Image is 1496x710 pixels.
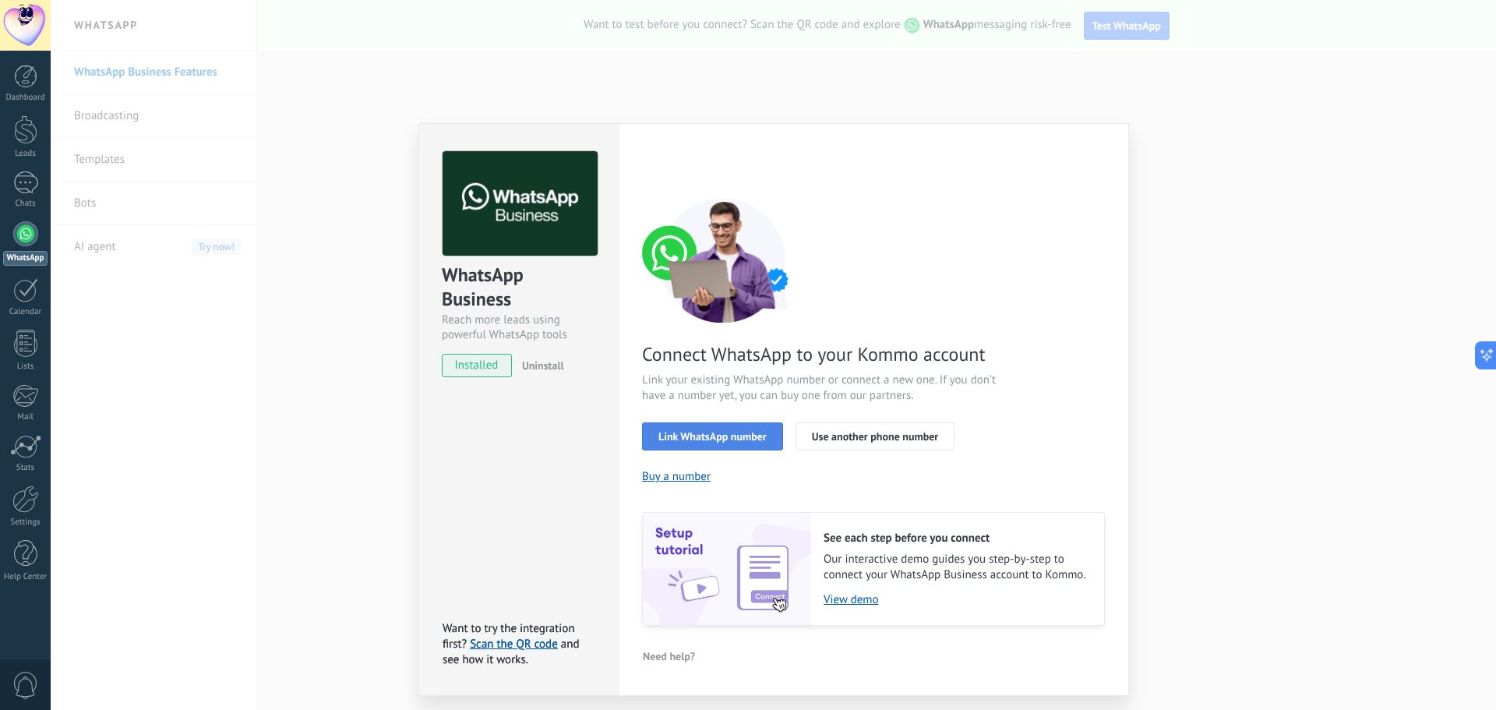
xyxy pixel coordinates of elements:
[824,552,1088,583] span: Our interactive demo guides you step-by-step to connect your WhatsApp Business account to Kommo.
[470,637,558,652] a: Scan the QR code
[658,431,767,442] span: Link WhatsApp number
[522,359,564,373] span: Uninstall
[516,354,564,377] button: Uninstall
[3,463,48,473] div: Stats
[443,151,598,256] img: logo_main.png
[642,422,783,450] button: Link WhatsApp number
[443,637,580,667] span: and see how it works.
[642,469,711,484] button: Buy a number
[3,93,48,103] div: Dashboard
[443,354,511,377] span: installed
[824,592,1088,607] a: View demo
[796,422,954,450] button: Use another phone number
[642,342,1013,366] span: Connect WhatsApp to your Kommo account
[3,307,48,317] div: Calendar
[442,313,595,342] div: Reach more leads using powerful WhatsApp tools
[3,251,48,266] div: WhatsApp
[3,572,48,582] div: Help Center
[642,645,696,668] button: Need help?
[442,263,595,313] div: WhatsApp Business
[642,373,1013,404] span: Link your existing WhatsApp number or connect a new one. If you don’t have a number yet, you can ...
[443,621,575,652] span: Want to try the integration first?
[3,149,48,159] div: Leads
[3,412,48,422] div: Mail
[812,431,938,442] span: Use another phone number
[642,198,806,323] img: connect number
[643,651,695,662] span: Need help?
[824,531,1088,546] h2: See each step before you connect
[3,517,48,528] div: Settings
[3,362,48,372] div: Lists
[3,199,48,209] div: Chats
